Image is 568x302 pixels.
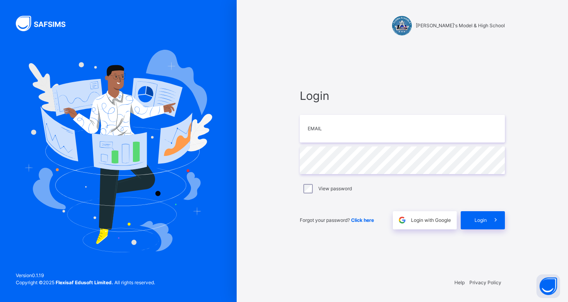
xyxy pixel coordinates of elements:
span: Login with Google [411,217,451,224]
span: Forgot your password? [300,217,374,223]
img: SAFSIMS Logo [16,16,75,31]
span: [PERSON_NAME]'s Model & High School [416,22,505,29]
img: google.396cfc9801f0270233282035f929180a.svg [398,216,407,225]
span: Login [475,217,487,224]
img: Hero Image [24,50,212,252]
a: Help [454,279,465,285]
a: Privacy Policy [469,279,501,285]
strong: Flexisaf Edusoft Limited. [56,279,113,285]
span: Login [300,87,505,104]
button: Open asap [536,274,560,298]
label: View password [318,185,352,192]
a: Click here [351,217,374,223]
span: Version 0.1.19 [16,272,155,279]
span: Copyright © 2025 All rights reserved. [16,279,155,285]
